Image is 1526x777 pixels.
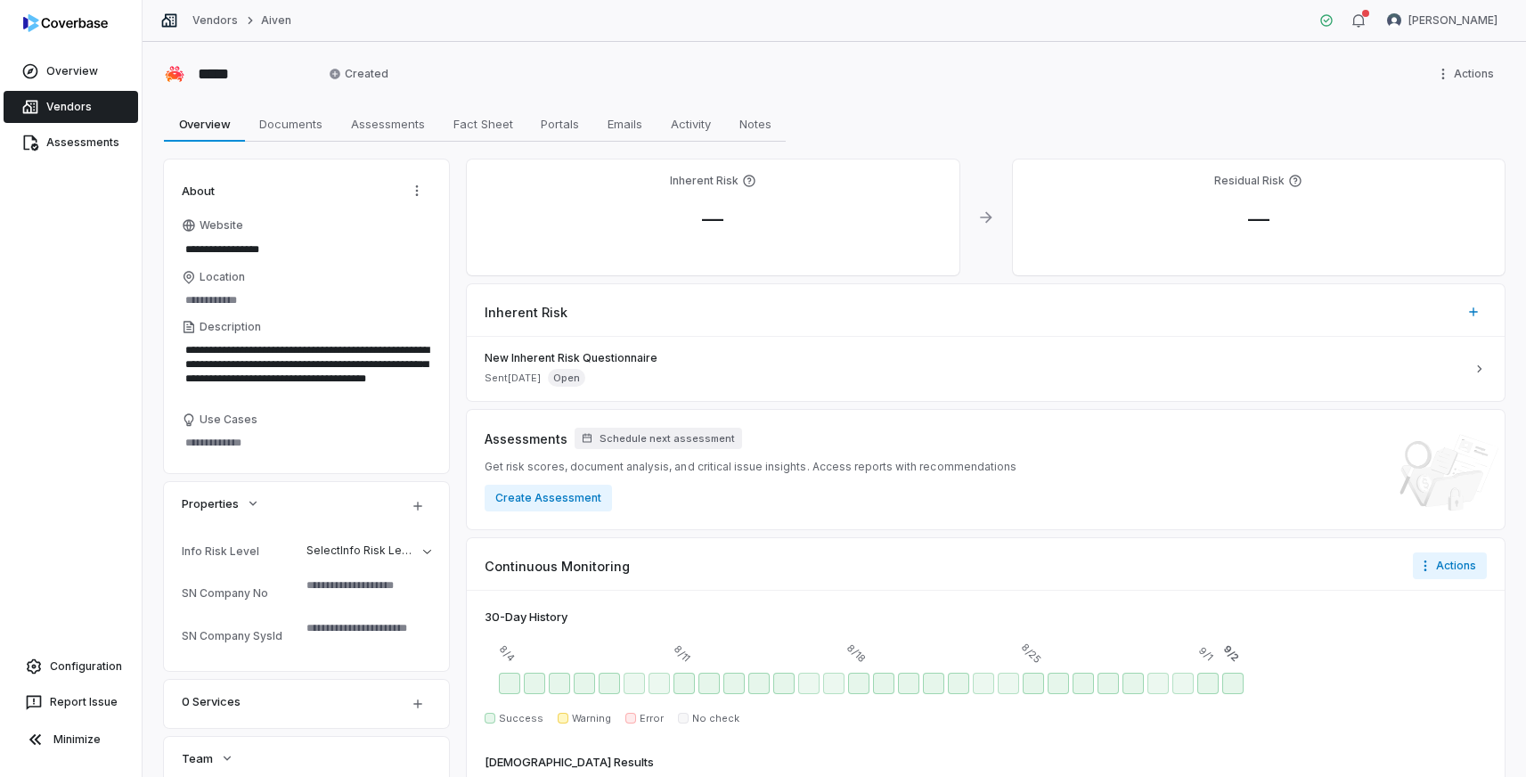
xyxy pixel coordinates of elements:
[1098,673,1119,694] div: Aug 28 - Success
[1220,642,1241,664] span: 9/2
[403,177,431,204] button: Actions
[873,673,894,694] div: Aug 19 - Success
[485,460,1016,474] span: Get risk scores, document analysis, and critical issue insights. Access reports with recommendations
[7,722,135,757] button: Minimize
[1018,641,1044,667] span: 8/25
[773,673,795,694] div: Aug 15 - Success
[640,712,664,725] span: Error
[485,557,630,576] span: Continuous Monitoring
[664,112,718,135] span: Activity
[1214,174,1285,188] h4: Residual Risk
[671,642,693,665] span: 8/11
[485,609,567,626] div: 30 -Day History
[182,586,299,600] div: SN Company No
[192,13,238,28] a: Vendors
[1431,61,1505,87] button: More actions
[1073,673,1094,694] div: Aug 27 - Success
[182,495,239,511] span: Properties
[1023,673,1044,694] div: Aug 25 - Success
[1376,7,1508,34] button: Tomo Majima avatar[PERSON_NAME]
[467,337,1505,401] a: New Inherent Risk QuestionnaireSent[DATE]Open
[600,112,649,135] span: Emails
[1147,673,1169,694] div: Aug 30 - Success
[182,338,431,405] textarea: Description
[600,432,735,446] span: Schedule next assessment
[499,673,520,694] div: Aug 4 - Success
[485,754,654,772] div: [DEMOGRAPHIC_DATA] Results
[485,485,612,511] button: Create Assessment
[172,112,238,135] span: Overview
[182,183,215,199] span: About
[200,270,245,284] span: Location
[499,712,543,725] span: Success
[182,544,299,558] div: Info Risk Level
[848,673,869,694] div: Aug 18 - Success
[4,91,138,123] a: Vendors
[1122,673,1144,694] div: Aug 29 - Success
[572,712,611,725] span: Warning
[948,673,969,694] div: Aug 22 - Success
[200,320,261,334] span: Description
[1408,13,1497,28] span: [PERSON_NAME]
[1234,206,1284,232] span: —
[485,429,567,448] span: Assessments
[4,127,138,159] a: Assessments
[548,369,585,387] span: Open
[306,544,418,557] span: Select Info Risk Level
[261,13,291,28] a: Aiven
[182,750,213,766] span: Team
[485,372,541,385] span: Sent [DATE]
[898,673,919,694] div: Aug 20 - Success
[446,112,520,135] span: Fact Sheet
[7,650,135,683] a: Configuration
[1222,673,1244,694] div: Today - Success
[649,673,670,694] div: Aug 10 - Success
[973,673,994,694] div: Aug 23 - Success
[599,673,620,694] div: Aug 8 - Success
[182,288,431,313] input: Location
[823,673,845,694] div: Aug 17 - Success
[732,112,779,135] span: Notes
[182,237,401,262] input: Website
[200,218,243,233] span: Website
[1387,13,1401,28] img: Tomo Majima avatar
[698,673,720,694] div: Aug 12 - Success
[1048,673,1069,694] div: Aug 26 - Success
[692,712,739,725] span: No check
[673,673,695,694] div: Aug 11 - Success
[176,742,240,774] button: Team
[845,641,869,666] span: 8/18
[688,206,738,232] span: —
[998,673,1019,694] div: Aug 24 - Success
[485,303,567,322] span: Inherent Risk
[496,642,518,665] span: 8/4
[748,673,770,694] div: Aug 14 - Success
[1197,673,1219,694] div: Yesterday - Success
[723,673,745,694] div: Aug 13 - Success
[182,430,431,455] textarea: Use Cases
[1196,643,1215,663] span: 9/1
[7,686,135,718] button: Report Issue
[923,673,944,694] div: Aug 21 - Success
[575,428,742,449] button: Schedule next assessment
[798,673,820,694] div: Aug 16 - Success
[574,673,595,694] div: Aug 7 - Success
[524,673,545,694] div: Aug 5 - Success
[23,14,108,32] img: logo-D7KZi-bG.svg
[344,112,432,135] span: Assessments
[1413,552,1487,579] button: Actions
[252,112,330,135] span: Documents
[200,413,257,427] span: Use Cases
[624,673,645,694] div: Aug 9 - Success
[670,174,739,188] h4: Inherent Risk
[4,55,138,87] a: Overview
[485,351,1465,365] span: New Inherent Risk Questionnaire
[329,67,388,81] span: Created
[176,487,265,519] button: Properties
[549,673,570,694] div: Aug 6 - Success
[182,629,299,642] div: SN Company SysId
[534,112,586,135] span: Portals
[1172,673,1194,694] div: Aug 31 - Success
